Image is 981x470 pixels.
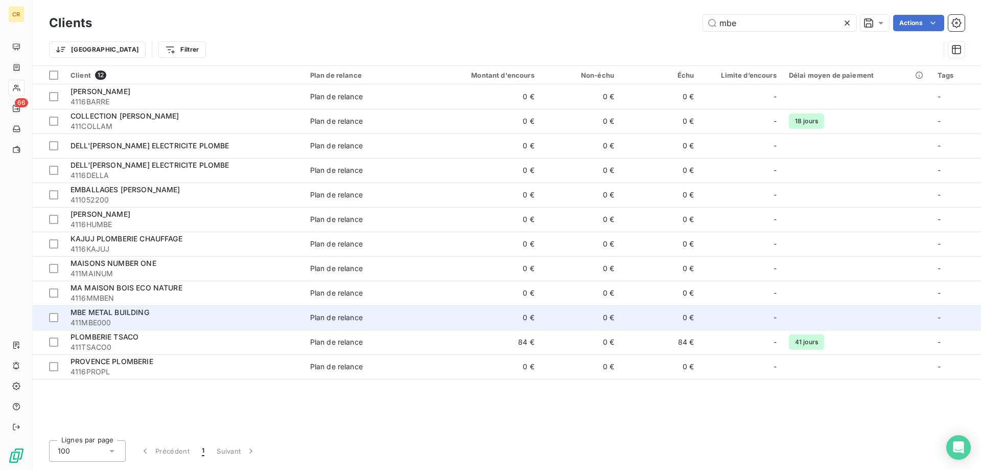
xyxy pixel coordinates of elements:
[310,141,363,151] div: Plan de relance
[620,256,700,281] td: 0 €
[211,440,262,462] button: Suivant
[774,214,777,225] span: -
[49,41,146,58] button: [GEOGRAPHIC_DATA]
[541,158,620,183] td: 0 €
[71,293,298,303] span: 4116MMBEN
[620,84,700,109] td: 0 €
[71,121,298,131] span: 411COLLAM
[774,312,777,323] span: -
[202,446,204,456] span: 1
[439,71,534,79] div: Montant d'encours
[620,109,700,133] td: 0 €
[541,305,620,330] td: 0 €
[58,446,70,456] span: 100
[310,214,363,225] div: Plan de relance
[620,305,700,330] td: 0 €
[71,219,298,230] span: 4116HUMBE
[310,116,363,126] div: Plan de relance
[49,14,92,32] h3: Clients
[946,435,971,460] div: Open Intercom Messenger
[71,332,138,341] span: PLOMBERIE TSACO
[620,158,700,183] td: 0 €
[71,71,91,79] span: Client
[433,84,540,109] td: 0 €
[938,239,941,248] span: -
[789,71,925,79] div: Délai moyen de paiement
[774,165,777,175] span: -
[620,330,700,354] td: 84 €
[15,98,28,107] span: 66
[541,109,620,133] td: 0 €
[774,263,777,274] span: -
[196,440,211,462] button: 1
[938,117,941,125] span: -
[620,281,700,305] td: 0 €
[8,447,25,464] img: Logo LeanPay
[774,239,777,249] span: -
[310,165,363,175] div: Plan de relance
[433,354,540,379] td: 0 €
[541,133,620,158] td: 0 €
[71,87,130,96] span: [PERSON_NAME]
[789,334,824,350] span: 41 jours
[95,71,106,80] span: 12
[938,313,941,322] span: -
[620,232,700,256] td: 0 €
[71,308,149,317] span: MBE METAL BUILDING
[620,133,700,158] td: 0 €
[71,318,298,328] span: 411MBE000
[71,195,298,205] span: 411052200
[71,161,229,169] span: DELL'[PERSON_NAME] ELECTRICITE PLOMBE
[938,264,941,273] span: -
[547,71,614,79] div: Non-échu
[433,232,540,256] td: 0 €
[893,15,944,31] button: Actions
[433,207,540,232] td: 0 €
[541,354,620,379] td: 0 €
[774,362,777,372] span: -
[774,92,777,102] span: -
[938,71,975,79] div: Tags
[620,207,700,232] td: 0 €
[433,281,540,305] td: 0 €
[541,207,620,232] td: 0 €
[541,84,620,109] td: 0 €
[706,71,777,79] div: Limite d’encours
[433,305,540,330] td: 0 €
[71,244,298,254] span: 4116KAJUJ
[134,440,196,462] button: Précédent
[541,281,620,305] td: 0 €
[71,170,298,181] span: 4116DELLA
[71,283,182,292] span: MA MAISON BOIS ECO NATURE
[310,190,363,200] div: Plan de relance
[433,158,540,183] td: 0 €
[71,234,182,243] span: KAJUJ PLOMBERIE CHAUFFAGE
[938,166,941,174] span: -
[938,362,941,371] span: -
[71,367,298,377] span: 4116PROPL
[310,263,363,274] div: Plan de relance
[541,232,620,256] td: 0 €
[71,210,130,218] span: [PERSON_NAME]
[433,133,540,158] td: 0 €
[541,183,620,207] td: 0 €
[433,330,540,354] td: 84 €
[938,288,941,297] span: -
[774,190,777,200] span: -
[433,183,540,207] td: 0 €
[938,92,941,101] span: -
[71,97,298,107] span: 4116BARRE
[774,337,777,347] span: -
[310,337,363,347] div: Plan de relance
[71,185,180,194] span: EMBALLAGES [PERSON_NAME]
[433,109,540,133] td: 0 €
[620,354,700,379] td: 0 €
[620,183,700,207] td: 0 €
[8,6,25,23] div: CR
[789,114,824,129] span: 18 jours
[71,259,156,267] span: MAISONS NUMBER ONE
[71,342,298,352] span: 411TSACO0
[71,111,179,120] span: COLLECTION [PERSON_NAME]
[310,239,363,249] div: Plan de relance
[310,362,363,372] div: Plan de relance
